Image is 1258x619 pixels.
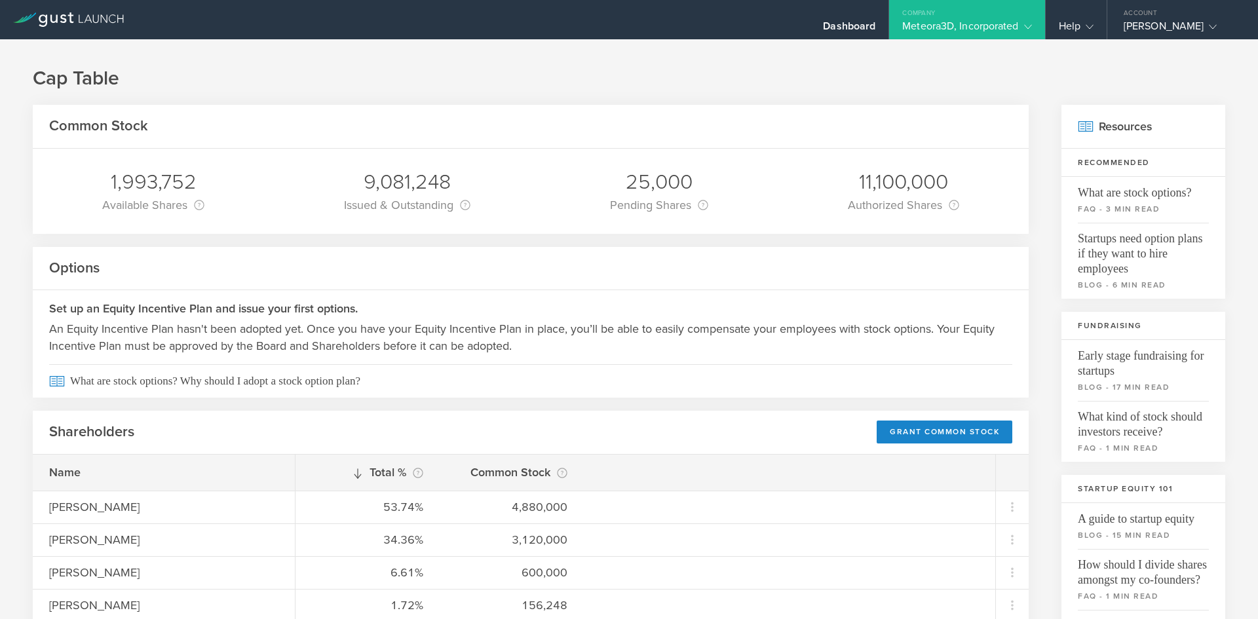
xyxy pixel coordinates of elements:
[1061,340,1225,401] a: Early stage fundraising for startupsblog - 17 min read
[1061,475,1225,503] h3: Startup Equity 101
[456,531,567,548] div: 3,120,000
[49,364,1012,398] span: What are stock options? Why should I adopt a stock option plan?
[1078,223,1209,276] span: Startups need option plans if they want to hire employees
[1078,401,1209,440] span: What kind of stock should investors receive?
[456,463,567,481] div: Common Stock
[49,464,278,481] div: Name
[312,531,423,548] div: 34.36%
[49,117,148,136] h2: Common Stock
[456,498,567,516] div: 4,880,000
[33,364,1029,398] a: What are stock options? Why should I adopt a stock option plan?
[49,320,1012,354] p: An Equity Incentive Plan hasn't been adopted yet. Once you have your Equity Incentive Plan in pla...
[312,597,423,614] div: 1.72%
[1061,177,1225,223] a: What are stock options?faq - 3 min read
[344,196,470,214] div: Issued & Outstanding
[1078,529,1209,541] small: blog - 15 min read
[1124,20,1235,39] div: [PERSON_NAME]
[33,66,1225,92] h1: Cap Table
[49,531,278,548] div: [PERSON_NAME]
[312,463,423,481] div: Total %
[344,168,470,196] div: 9,081,248
[49,259,100,278] h2: Options
[1061,223,1225,299] a: Startups need option plans if they want to hire employeesblog - 6 min read
[848,196,959,214] div: Authorized Shares
[312,564,423,581] div: 6.61%
[1078,177,1209,200] span: What are stock options?
[312,498,423,516] div: 53.74%
[1061,549,1225,610] a: How should I divide shares amongst my co-founders?faq - 1 min read
[102,168,204,196] div: 1,993,752
[877,421,1012,443] div: Grant Common Stock
[456,597,567,614] div: 156,248
[1061,401,1225,462] a: What kind of stock should investors receive?faq - 1 min read
[456,564,567,581] div: 600,000
[1061,312,1225,340] h3: Fundraising
[1078,279,1209,291] small: blog - 6 min read
[49,498,278,516] div: [PERSON_NAME]
[610,196,708,214] div: Pending Shares
[1061,105,1225,149] h2: Resources
[1078,503,1209,527] span: A guide to startup equity
[49,564,278,581] div: [PERSON_NAME]
[102,196,204,214] div: Available Shares
[1078,442,1209,454] small: faq - 1 min read
[1078,549,1209,588] span: How should I divide shares amongst my co-founders?
[1078,340,1209,379] span: Early stage fundraising for startups
[1061,149,1225,177] h3: Recommended
[1078,381,1209,393] small: blog - 17 min read
[902,20,1031,39] div: Meteora3D, Incorporated
[1061,503,1225,549] a: A guide to startup equityblog - 15 min read
[49,422,134,441] h2: Shareholders
[823,20,875,39] div: Dashboard
[49,300,1012,317] h3: Set up an Equity Incentive Plan and issue your first options.
[49,597,278,614] div: [PERSON_NAME]
[610,168,708,196] div: 25,000
[848,168,959,196] div: 11,100,000
[1078,590,1209,602] small: faq - 1 min read
[1059,20,1094,39] div: Help
[1078,203,1209,215] small: faq - 3 min read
